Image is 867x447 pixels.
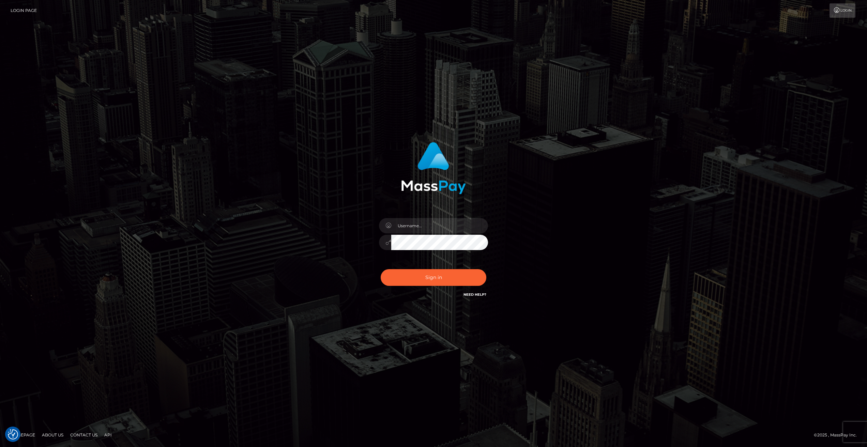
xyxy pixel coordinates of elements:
a: Need Help? [463,292,486,297]
a: Contact Us [67,430,100,440]
button: Sign in [381,269,486,286]
a: Login Page [11,3,37,18]
a: Homepage [7,430,38,440]
img: MassPay Login [401,142,466,194]
img: Revisit consent button [8,429,18,440]
a: API [102,430,115,440]
a: Login [830,3,855,18]
button: Consent Preferences [8,429,18,440]
div: © 2025 , MassPay Inc. [814,431,862,439]
a: About Us [39,430,66,440]
input: Username... [391,218,488,233]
